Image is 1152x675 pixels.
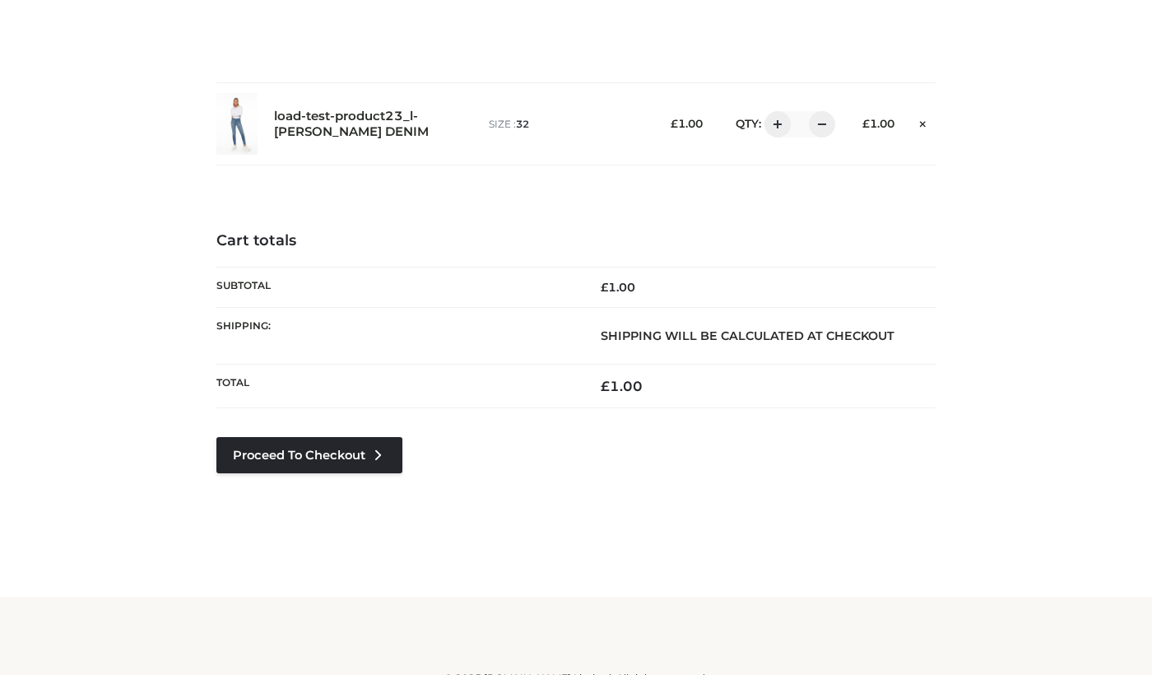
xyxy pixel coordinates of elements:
th: Shipping: [216,307,576,364]
img: load-test-product23_l-PARKER SMITH DENIM - 32 [216,93,258,155]
span: £ [601,280,608,295]
bdi: 1.00 [601,280,635,295]
p: size : [489,117,638,132]
a: Remove this item [911,111,936,133]
span: 32 [516,118,529,130]
span: £ [671,117,678,130]
span: £ [862,117,870,130]
bdi: 1.00 [601,378,643,394]
span: £ [601,378,610,394]
h4: Cart totals [216,232,936,250]
div: QTY: [719,111,829,137]
bdi: 1.00 [671,117,703,130]
th: Subtotal [216,267,576,307]
a: load-test-product23_l-[PERSON_NAME] DENIM [274,109,453,140]
th: Total [216,365,576,408]
strong: Shipping will be calculated at checkout [601,328,894,343]
a: Proceed to Checkout [216,437,402,473]
bdi: 1.00 [862,117,894,130]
